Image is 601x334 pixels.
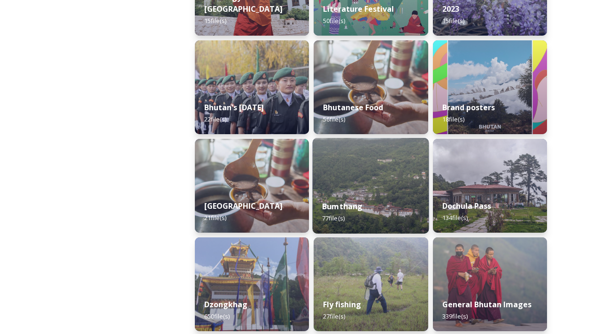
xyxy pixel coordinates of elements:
span: 77 file(s) [322,214,345,222]
strong: [GEOGRAPHIC_DATA] [204,201,283,211]
img: Bumthang%2520180723%2520by%2520Amp%2520Sripimanwat-20.jpg [313,138,429,234]
span: 339 file(s) [442,312,468,320]
span: 650 file(s) [204,312,230,320]
strong: Brand posters [442,102,495,113]
strong: General Bhutan Images [442,299,532,310]
img: Bumdeling%2520090723%2520by%2520Amp%2520Sripimanwat-4%25202.jpg [195,139,309,233]
span: 18 file(s) [442,115,464,123]
strong: Bumthang [322,201,363,212]
span: 21 file(s) [204,213,226,222]
img: by%2520Ugyen%2520Wangchuk14.JPG [314,237,428,331]
span: 27 file(s) [323,312,345,320]
span: 22 file(s) [204,115,226,123]
strong: Fly fishing [323,299,361,310]
img: Bhutan%2520National%2520Day10.jpg [195,40,309,134]
span: 50 file(s) [323,16,345,25]
img: Bhutan_Believe_800_1000_4.jpg [433,40,547,134]
img: Bumdeling%2520090723%2520by%2520Amp%2520Sripimanwat-4.jpg [314,40,428,134]
img: Festival%2520Header.jpg [195,237,309,331]
span: 56 file(s) [323,115,345,123]
strong: Bhutan's [DATE] [204,102,264,113]
span: 15 file(s) [442,16,464,25]
img: MarcusWestbergBhutanHiRes-23.jpg [433,237,547,331]
strong: Dzongkhag [204,299,247,310]
img: 2022-10-01%252011.41.43.jpg [433,139,547,233]
strong: Dochula Pass [442,201,491,211]
span: 15 file(s) [204,16,226,25]
strong: Bhutanese Food [323,102,383,113]
span: 134 file(s) [442,213,468,222]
